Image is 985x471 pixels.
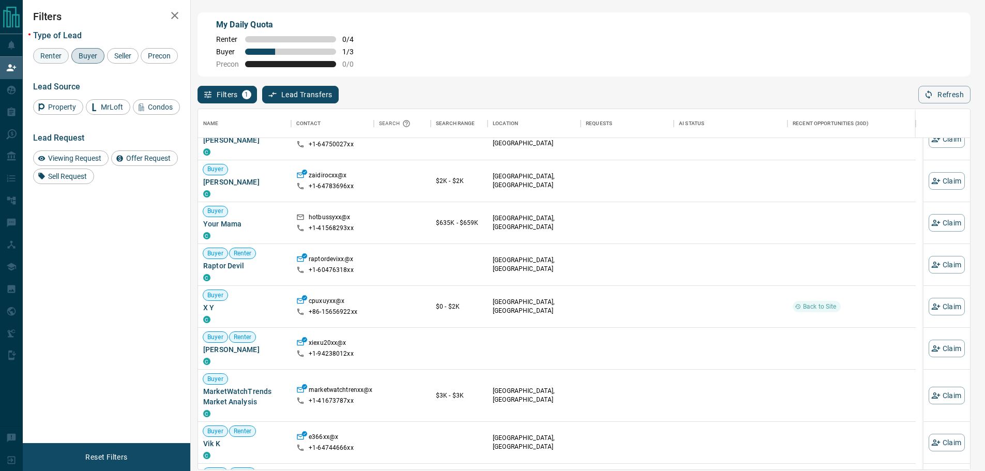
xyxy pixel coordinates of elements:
[203,274,210,281] div: condos.ca
[493,256,575,274] p: [GEOGRAPHIC_DATA], [GEOGRAPHIC_DATA]
[198,86,257,103] button: Filters1
[787,109,916,138] div: Recent Opportunities (30d)
[309,433,338,444] p: e366xx@x
[309,266,354,275] p: +1- 60476318xx
[918,86,971,103] button: Refresh
[44,103,80,111] span: Property
[33,133,84,143] span: Lead Request
[133,99,180,115] div: Condos
[203,333,228,342] span: Buyer
[431,109,488,138] div: Search Range
[436,176,482,186] p: $2K - $2K
[929,387,965,404] button: Claim
[203,207,228,216] span: Buyer
[296,109,321,138] div: Contact
[342,60,365,68] span: 0 / 0
[203,427,228,436] span: Buyer
[793,109,869,138] div: Recent Opportunities (30d)
[141,48,178,64] div: Precon
[44,154,105,162] span: Viewing Request
[203,358,210,365] div: condos.ca
[799,302,841,311] span: Back to Site
[309,397,354,405] p: +1- 41673787xx
[436,109,475,138] div: Search Range
[309,213,351,224] p: hotbussyxx@x
[493,298,575,315] p: [GEOGRAPHIC_DATA], [GEOGRAPHIC_DATA]
[203,165,228,174] span: Buyer
[309,224,354,233] p: +1- 41568293xx
[144,103,176,111] span: Condos
[79,448,134,466] button: Reset Filters
[929,298,965,315] button: Claim
[379,109,413,138] div: Search
[309,444,354,452] p: +1- 64744666xx
[493,214,575,232] p: [GEOGRAPHIC_DATA], [GEOGRAPHIC_DATA]
[291,109,374,138] div: Contact
[33,48,69,64] div: Renter
[309,297,344,308] p: cpuxuyxx@x
[309,255,353,266] p: raptordevixx@x
[203,109,219,138] div: Name
[929,172,965,190] button: Claim
[44,172,90,180] span: Sell Request
[203,148,210,156] div: condos.ca
[929,434,965,451] button: Claim
[493,130,575,148] p: [GEOGRAPHIC_DATA], [GEOGRAPHIC_DATA]
[262,86,339,103] button: Lead Transfers
[230,249,256,258] span: Renter
[674,109,787,138] div: AI Status
[203,249,228,258] span: Buyer
[493,109,518,138] div: Location
[309,140,354,149] p: +1- 64750027xx
[203,410,210,417] div: condos.ca
[97,103,127,111] span: MrLoft
[33,82,80,92] span: Lead Source
[216,48,239,56] span: Buyer
[929,130,965,148] button: Claim
[342,35,365,43] span: 0 / 4
[203,316,210,323] div: condos.ca
[33,10,180,23] h2: Filters
[230,333,256,342] span: Renter
[203,344,286,355] span: [PERSON_NAME]
[71,48,104,64] div: Buyer
[203,375,228,384] span: Buyer
[581,109,674,138] div: Requests
[107,48,139,64] div: Seller
[144,52,174,60] span: Precon
[203,190,210,197] div: condos.ca
[111,150,178,166] div: Offer Request
[203,232,210,239] div: condos.ca
[216,19,365,31] p: My Daily Quota
[309,182,354,191] p: +1- 64783696xx
[37,52,65,60] span: Renter
[86,99,130,115] div: MrLoft
[33,31,82,40] span: Type of Lead
[309,350,354,358] p: +1- 94238012xx
[111,52,135,60] span: Seller
[309,308,357,316] p: +86- 15656922xx
[33,99,83,115] div: Property
[33,169,94,184] div: Sell Request
[436,218,482,227] p: $635K - $659K
[203,261,286,271] span: Raptor Devil
[493,434,575,451] p: [GEOGRAPHIC_DATA], [GEOGRAPHIC_DATA]
[198,109,291,138] div: Name
[33,150,109,166] div: Viewing Request
[493,172,575,190] p: [GEOGRAPHIC_DATA], [GEOGRAPHIC_DATA]
[342,48,365,56] span: 1 / 3
[230,427,256,436] span: Renter
[436,302,482,311] p: $0 - $2K
[488,109,581,138] div: Location
[203,135,286,145] span: [PERSON_NAME]
[75,52,101,60] span: Buyer
[243,91,250,98] span: 1
[493,387,575,404] p: [GEOGRAPHIC_DATA], [GEOGRAPHIC_DATA]
[929,214,965,232] button: Claim
[586,109,612,138] div: Requests
[309,339,346,350] p: xiexu20xx@x
[123,154,174,162] span: Offer Request
[309,171,347,182] p: zaidirocxx@x
[203,438,286,449] span: Vik K
[203,177,286,187] span: [PERSON_NAME]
